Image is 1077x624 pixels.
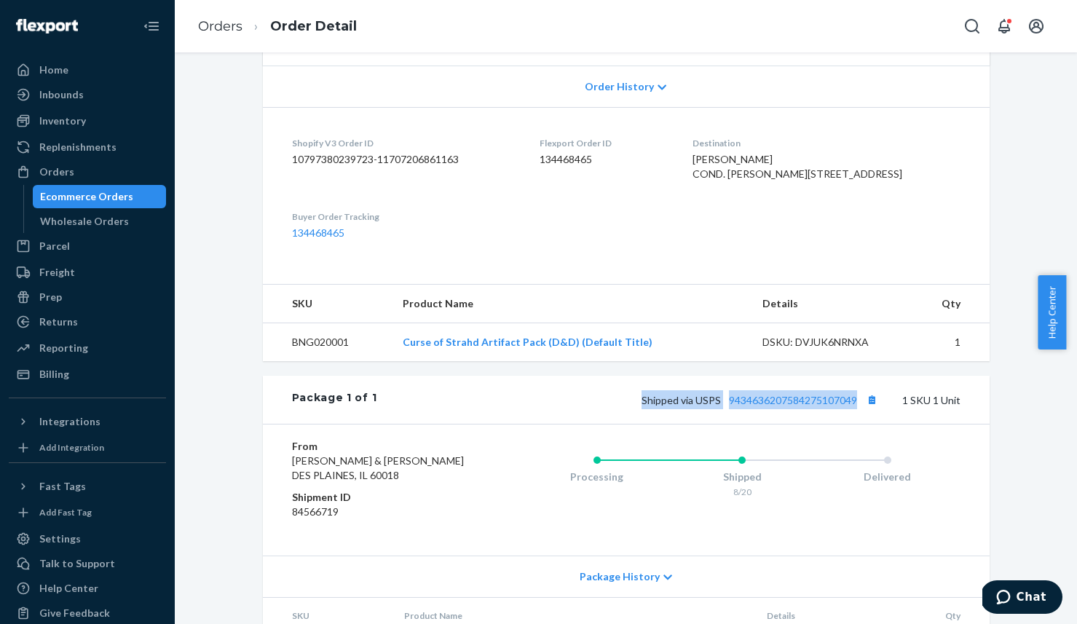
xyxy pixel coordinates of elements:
a: Help Center [9,577,166,600]
a: Parcel [9,234,166,258]
a: Inbounds [9,83,166,106]
a: Ecommerce Orders [33,185,167,208]
div: Processing [524,470,670,484]
div: DSKU: DVJUK6NRNXA [762,335,899,349]
div: Help Center [39,581,98,596]
a: Freight [9,261,166,284]
div: Inbounds [39,87,84,102]
iframe: Opens a widget where you can chat to one of our agents [982,580,1062,617]
a: Wholesale Orders [33,210,167,233]
a: Returns [9,310,166,333]
div: Settings [39,532,81,546]
div: Shipped [669,470,815,484]
div: 1 SKU 1 Unit [376,390,960,409]
div: 8/20 [669,486,815,498]
dt: Shopify V3 Order ID [292,137,516,149]
div: Inventory [39,114,86,128]
div: Reporting [39,341,88,355]
a: 9434636207584275107049 [729,394,857,406]
div: Prep [39,290,62,304]
div: Fast Tags [39,479,86,494]
th: SKU [263,285,392,323]
a: Billing [9,363,166,386]
span: Order History [585,79,654,94]
div: Delivered [815,470,960,484]
td: BNG020001 [263,323,392,362]
a: Prep [9,285,166,309]
div: Parcel [39,239,70,253]
div: Billing [39,367,69,382]
div: Wholesale Orders [40,214,129,229]
button: Help Center [1038,275,1066,349]
dd: 10797380239723-11707206861163 [292,152,516,167]
a: Settings [9,527,166,550]
button: Close Navigation [137,12,166,41]
dt: Shipment ID [292,490,466,505]
button: Open account menu [1022,12,1051,41]
button: Talk to Support [9,552,166,575]
div: Package 1 of 1 [292,390,377,409]
button: Open notifications [990,12,1019,41]
div: Home [39,63,68,77]
div: Add Fast Tag [39,506,92,518]
img: Flexport logo [16,19,78,33]
div: Integrations [39,414,100,429]
a: Orders [9,160,166,183]
div: Talk to Support [39,556,115,571]
div: Give Feedback [39,606,110,620]
button: Fast Tags [9,475,166,498]
button: Open Search Box [958,12,987,41]
a: Orders [198,18,242,34]
a: Add Fast Tag [9,504,166,521]
a: Replenishments [9,135,166,159]
dd: 134468465 [540,152,669,167]
span: [PERSON_NAME] COND. [PERSON_NAME][STREET_ADDRESS] [693,153,902,180]
span: [PERSON_NAME] & [PERSON_NAME] DES PLAINES, IL 60018 [292,454,464,481]
a: Add Integration [9,439,166,457]
th: Details [751,285,911,323]
th: Product Name [391,285,751,323]
div: Freight [39,265,75,280]
a: Reporting [9,336,166,360]
dd: 84566719 [292,505,466,519]
dt: Flexport Order ID [540,137,669,149]
span: Shipped via USPS [642,394,882,406]
div: Add Integration [39,441,104,454]
button: Integrations [9,410,166,433]
div: Orders [39,165,74,179]
a: Inventory [9,109,166,133]
button: Copy tracking number [863,390,882,409]
dt: Destination [693,137,960,149]
dt: Buyer Order Tracking [292,210,516,223]
th: Qty [910,285,989,323]
a: 134468465 [292,226,344,239]
td: 1 [910,323,989,362]
div: Replenishments [39,140,117,154]
dt: From [292,439,466,454]
span: Package History [580,569,660,584]
div: Returns [39,315,78,329]
a: Curse of Strahd Artifact Pack (D&D) (Default Title) [403,336,652,348]
a: Order Detail [270,18,357,34]
div: Ecommerce Orders [40,189,133,204]
a: Home [9,58,166,82]
ol: breadcrumbs [186,5,368,48]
